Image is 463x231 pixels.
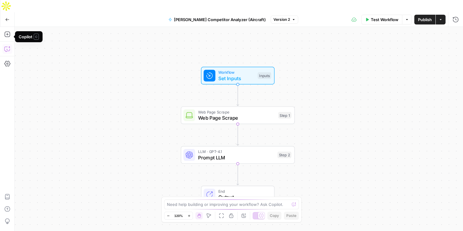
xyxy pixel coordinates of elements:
[174,213,183,218] span: 120%
[30,3,37,8] h1: Fin
[258,72,271,79] div: Inputs
[10,68,35,71] div: Fin • Just now
[371,17,398,23] span: Test Workflow
[198,149,275,155] span: LLM · GPT-4.1
[237,124,239,146] g: Edge from step_1 to step_2
[181,146,295,164] div: LLM · GPT-4.1Prompt LLMStep 2
[267,212,281,220] button: Copy
[17,3,27,13] img: Profile image for Fin
[181,67,295,84] div: WorkflowSet InputsInputs
[72,162,115,175] button: Billing Question
[414,15,435,24] button: Publish
[79,178,115,190] button: Talk to Sales
[218,69,255,75] span: Workflow
[198,114,275,121] span: Web Page Scrape
[361,15,402,24] button: Test Workflow
[107,2,119,13] div: Close
[278,112,292,119] div: Step 1
[5,35,100,66] div: Hi there! This is Fin speaking. I’m here to answer your questions, but if we can't figure it out,...
[72,193,115,205] button: Something Else
[30,8,76,14] p: The team can also help
[96,2,107,14] button: Home
[218,188,268,194] span: End
[277,152,292,158] div: Step 2
[24,162,71,175] button: Account Question
[10,39,96,63] div: Hi there! This is Fin speaking. I’m here to answer your questions, but if we can't figure it out,...
[237,164,239,185] g: Edge from step_2 to end
[4,2,16,14] button: go back
[286,213,296,218] span: Paste
[19,34,39,40] div: Copilot
[198,154,275,161] span: Prompt LLM
[284,212,299,220] button: Paste
[181,186,295,203] div: EndOutput
[273,17,290,22] span: Version 2
[174,17,266,23] span: [PERSON_NAME] Competitor Analyzer (Aircraft)
[418,17,432,23] span: Publish
[237,84,239,106] g: Edge from start to step_1
[165,15,269,24] button: [PERSON_NAME] Competitor Analyzer (Aircraft)
[218,193,268,201] span: Output
[27,178,77,190] button: Need Help Building
[181,106,295,124] div: Web Page ScrapeWeb Page ScrapeStep 1
[198,109,275,115] span: Web Page Scrape
[270,213,279,218] span: Copy
[271,16,298,24] button: Version 2
[5,35,118,80] div: Fin says…
[218,75,255,82] span: Set Inputs
[34,34,39,40] span: C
